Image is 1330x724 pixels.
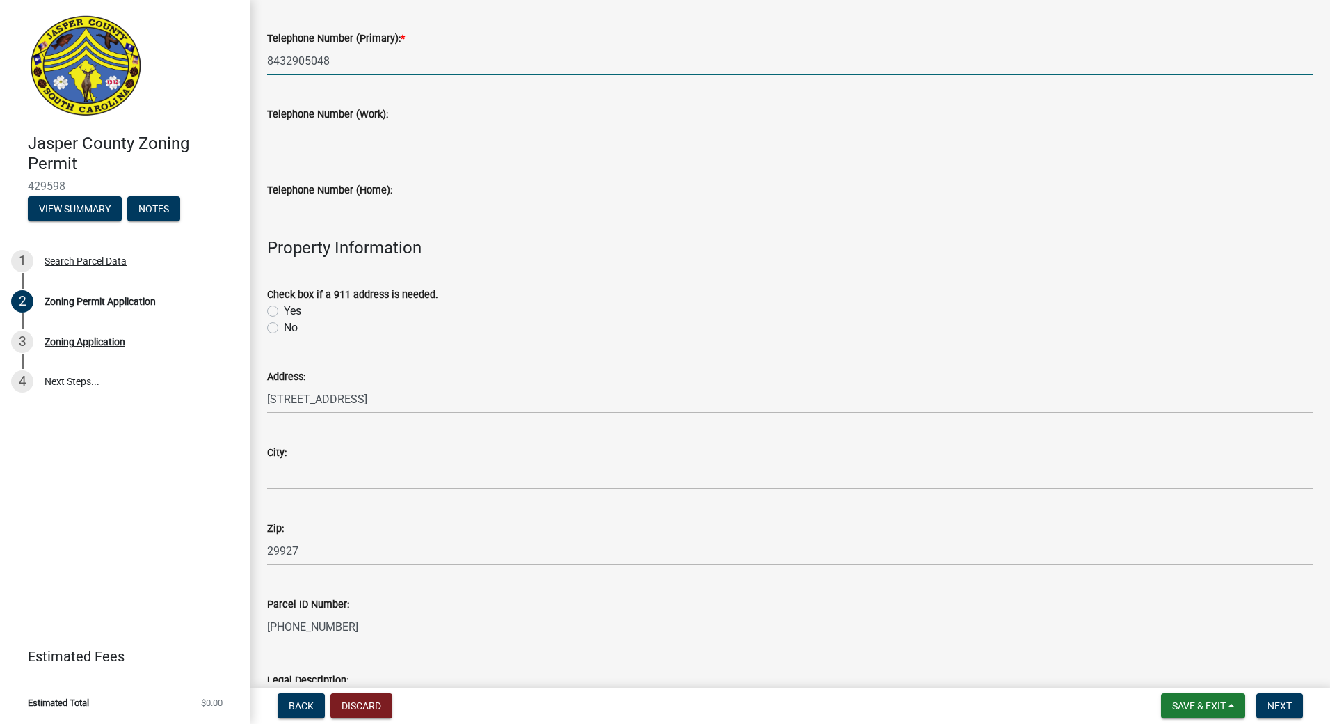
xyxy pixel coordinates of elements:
[11,331,33,353] div: 3
[11,290,33,313] div: 2
[201,698,223,707] span: $0.00
[28,134,239,174] h4: Jasper County Zoning Permit
[28,15,144,119] img: Jasper County, South Carolina
[28,196,122,221] button: View Summary
[127,196,180,221] button: Notes
[267,372,305,382] label: Address:
[278,693,325,718] button: Back
[45,337,125,347] div: Zoning Application
[267,290,438,300] label: Check box if a 911 address is needed.
[11,643,228,670] a: Estimated Fees
[28,180,223,193] span: 429598
[1172,700,1226,711] span: Save & Exit
[1267,700,1292,711] span: Next
[267,524,284,534] label: Zip:
[28,204,122,215] wm-modal-confirm: Summary
[11,250,33,272] div: 1
[267,186,392,196] label: Telephone Number (Home):
[267,34,405,44] label: Telephone Number (Primary):
[267,676,348,686] label: Legal Description:
[284,303,301,320] label: Yes
[28,698,89,707] span: Estimated Total
[284,320,298,336] label: No
[1256,693,1303,718] button: Next
[267,238,1313,258] h4: Property Information
[267,110,388,120] label: Telephone Number (Work):
[289,700,314,711] span: Back
[1161,693,1245,718] button: Save & Exit
[267,600,349,610] label: Parcel ID Number:
[45,297,156,306] div: Zoning Permit Application
[267,448,287,458] label: City:
[127,204,180,215] wm-modal-confirm: Notes
[11,370,33,393] div: 4
[330,693,392,718] button: Discard
[45,256,127,266] div: Search Parcel Data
